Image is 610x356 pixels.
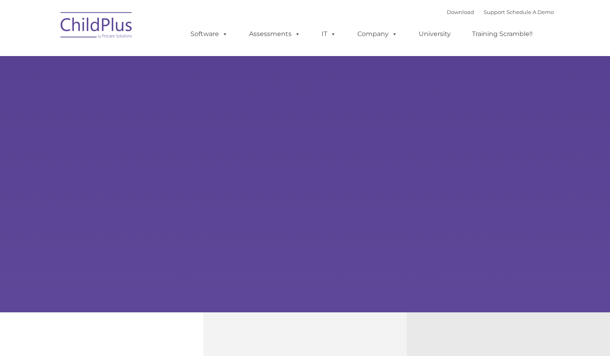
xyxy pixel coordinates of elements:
a: Schedule A Demo [507,9,554,15]
a: Company [349,26,405,42]
a: University [411,26,459,42]
a: Download [447,9,474,15]
img: ChildPlus by Procare Solutions [57,6,137,46]
font: | [447,9,554,15]
a: IT [314,26,344,42]
a: Software [182,26,236,42]
a: Training Scramble!! [464,26,541,42]
a: Assessments [241,26,308,42]
a: Support [484,9,505,15]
